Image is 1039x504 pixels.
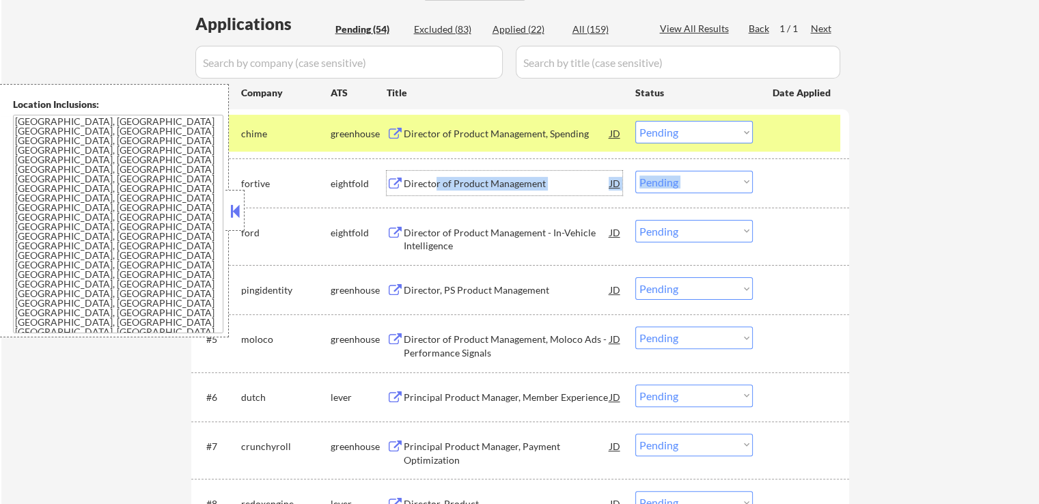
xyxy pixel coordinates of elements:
div: greenhouse [331,333,387,346]
div: greenhouse [331,440,387,453]
input: Search by title (case sensitive) [516,46,840,79]
div: moloco [241,333,331,346]
div: #5 [206,333,230,346]
div: #7 [206,440,230,453]
div: fortive [241,177,331,191]
div: Director of Product Management, Spending [404,127,610,141]
div: Location Inclusions: [13,98,223,111]
div: JD [609,434,622,458]
div: greenhouse [331,283,387,297]
div: crunchyroll [241,440,331,453]
div: Excluded (83) [414,23,482,36]
div: Status [635,80,753,104]
div: pingidentity [241,283,331,297]
div: Date Applied [773,86,833,100]
div: Title [387,86,622,100]
div: All (159) [572,23,641,36]
div: eightfold [331,177,387,191]
div: lever [331,391,387,404]
div: greenhouse [331,127,387,141]
div: Director, PS Product Management [404,283,610,297]
div: Director of Product Management [404,177,610,191]
div: chime [241,127,331,141]
div: Back [749,22,771,36]
div: Next [811,22,833,36]
div: Company [241,86,331,100]
div: Applications [195,16,331,32]
div: Principal Product Manager, Member Experience [404,391,610,404]
div: JD [609,220,622,244]
div: ATS [331,86,387,100]
div: #6 [206,391,230,404]
div: Applied (22) [493,23,561,36]
div: JD [609,277,622,302]
div: Director of Product Management, Moloco Ads - Performance Signals [404,333,610,359]
div: View All Results [660,22,733,36]
div: JD [609,384,622,409]
div: 1 / 1 [779,22,811,36]
div: dutch [241,391,331,404]
div: eightfold [331,226,387,240]
div: Principal Product Manager, Payment Optimization [404,440,610,466]
div: JD [609,171,622,195]
input: Search by company (case sensitive) [195,46,503,79]
div: Director of Product Management - In-Vehicle Intelligence [404,226,610,253]
div: Pending (54) [335,23,404,36]
div: JD [609,121,622,145]
div: ford [241,226,331,240]
div: JD [609,326,622,351]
